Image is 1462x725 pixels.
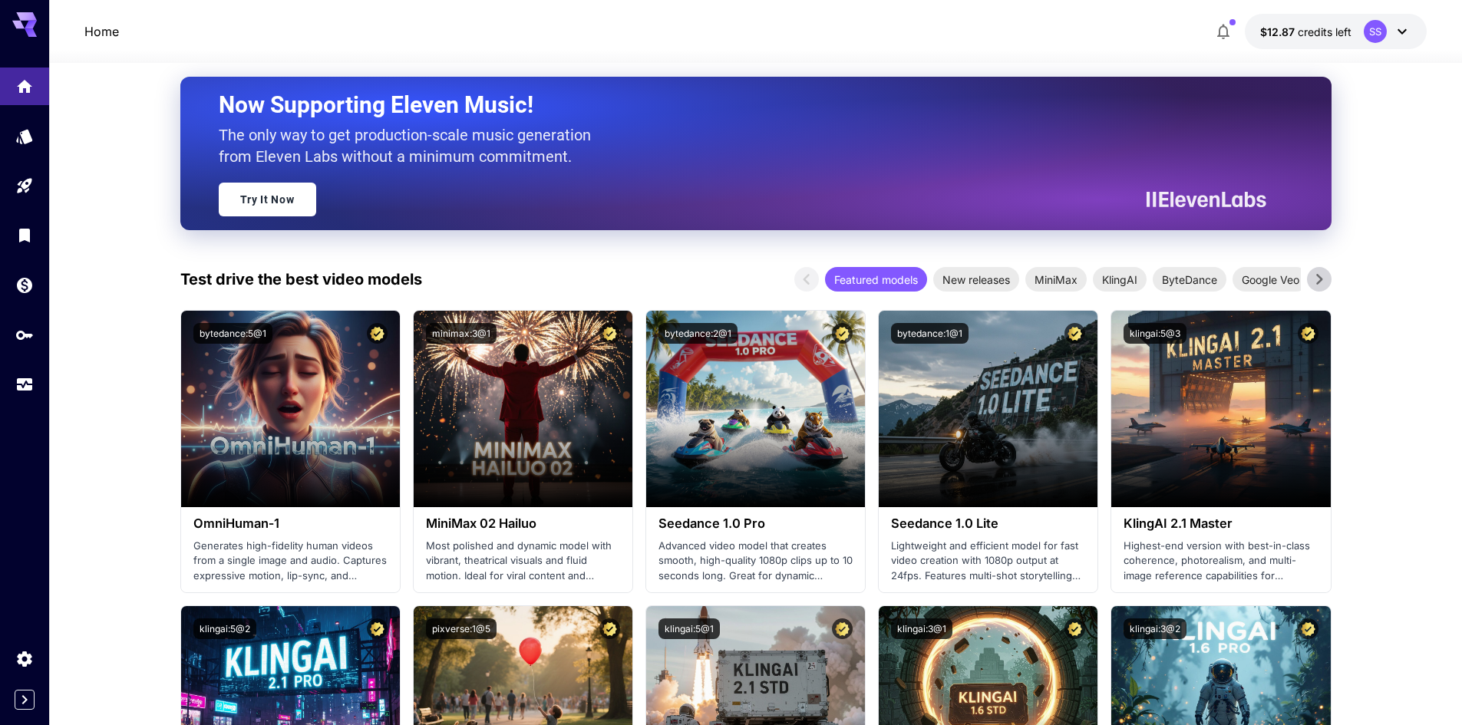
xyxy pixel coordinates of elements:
[84,22,119,41] nav: breadcrumb
[1064,323,1085,344] button: Certified Model – Vetted for best performance and includes a commercial license.
[15,325,34,344] div: API Keys
[193,516,388,531] h3: OmniHuman‑1
[832,618,853,639] button: Certified Model – Vetted for best performance and includes a commercial license.
[15,690,35,710] button: Expand sidebar
[15,375,34,394] div: Usage
[1245,14,1427,49] button: $12.86568SS
[1064,618,1085,639] button: Certified Model – Vetted for best performance and includes a commercial license.
[181,311,400,507] img: alt
[367,323,388,344] button: Certified Model – Vetted for best performance and includes a commercial license.
[1233,267,1309,292] div: Google Veo
[193,323,272,344] button: bytedance:5@1
[1111,311,1330,507] img: alt
[1298,323,1318,344] button: Certified Model – Vetted for best performance and includes a commercial license.
[15,171,34,190] div: Playground
[658,539,853,584] p: Advanced video model that creates smooth, high-quality 1080p clips up to 10 seconds long. Great f...
[891,539,1085,584] p: Lightweight and efficient model for fast video creation with 1080p output at 24fps. Features mult...
[1124,516,1318,531] h3: KlingAI 2.1 Master
[891,516,1085,531] h3: Seedance 1.0 Lite
[1124,539,1318,584] p: Highest-end version with best-in-class coherence, photorealism, and multi-image reference capabil...
[658,516,853,531] h3: Seedance 1.0 Pro
[180,268,422,291] p: Test drive the best video models
[1153,267,1226,292] div: ByteDance
[1025,267,1087,292] div: MiniMax
[1364,20,1387,43] div: SS
[933,272,1019,288] span: New releases
[646,311,865,507] img: alt
[414,311,632,507] img: alt
[15,226,34,245] div: Library
[426,539,620,584] p: Most polished and dynamic model with vibrant, theatrical visuals and fluid motion. Ideal for vira...
[15,275,34,295] div: Wallet
[1260,25,1298,38] span: $12.87
[658,323,738,344] button: bytedance:2@1
[891,618,952,639] button: klingai:3@1
[1233,272,1309,288] span: Google Veo
[825,267,927,292] div: Featured models
[1298,25,1351,38] span: credits left
[1260,24,1351,40] div: $12.86568
[15,649,34,668] div: Settings
[426,323,497,344] button: minimax:3@1
[426,618,497,639] button: pixverse:1@5
[1153,272,1226,288] span: ByteDance
[84,22,119,41] a: Home
[891,323,969,344] button: bytedance:1@1
[825,272,927,288] span: Featured models
[832,323,853,344] button: Certified Model – Vetted for best performance and includes a commercial license.
[1124,618,1186,639] button: klingai:3@2
[599,323,620,344] button: Certified Model – Vetted for best performance and includes a commercial license.
[15,72,34,91] div: Home
[426,516,620,531] h3: MiniMax 02 Hailuo
[15,122,34,141] div: Models
[367,618,388,639] button: Certified Model – Vetted for best performance and includes a commercial license.
[1298,618,1318,639] button: Certified Model – Vetted for best performance and includes a commercial license.
[193,618,256,639] button: klingai:5@2
[219,183,316,216] a: Try It Now
[599,618,620,639] button: Certified Model – Vetted for best performance and includes a commercial license.
[1093,272,1147,288] span: KlingAI
[1025,272,1087,288] span: MiniMax
[219,91,1255,120] h2: Now Supporting Eleven Music!
[219,124,602,167] p: The only way to get production-scale music generation from Eleven Labs without a minimum commitment.
[658,618,720,639] button: klingai:5@1
[193,539,388,584] p: Generates high-fidelity human videos from a single image and audio. Captures expressive motion, l...
[933,267,1019,292] div: New releases
[1124,323,1186,344] button: klingai:5@3
[879,311,1097,507] img: alt
[1093,267,1147,292] div: KlingAI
